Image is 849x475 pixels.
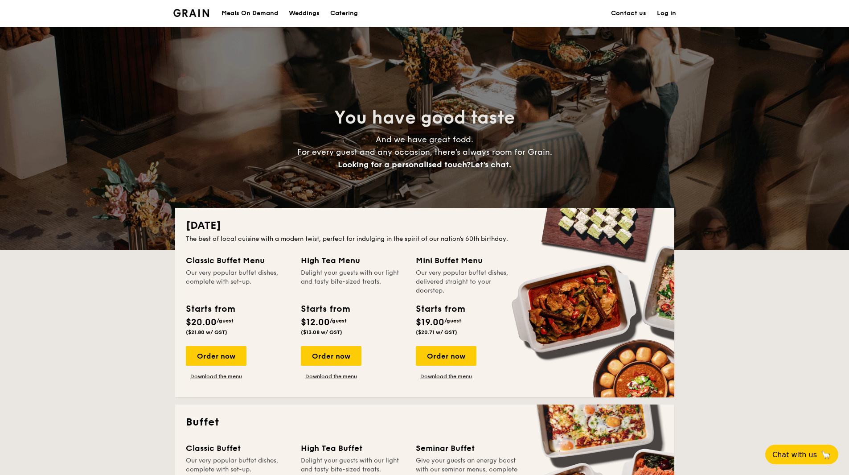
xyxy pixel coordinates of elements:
[301,302,349,316] div: Starts from
[186,302,234,316] div: Starts from
[186,317,217,328] span: $20.00
[772,450,817,459] span: Chat with us
[820,450,831,460] span: 🦙
[765,445,838,464] button: Chat with us🦙
[416,373,476,380] a: Download the menu
[297,135,552,169] span: And we have great food. For every guest and any occasion, there’s always room for Grain.
[416,254,520,267] div: Mini Buffet Menu
[301,317,330,328] span: $12.00
[416,302,464,316] div: Starts from
[186,442,290,454] div: Classic Buffet
[186,254,290,267] div: Classic Buffet Menu
[471,160,511,169] span: Let's chat.
[186,268,290,295] div: Our very popular buffet dishes, complete with set-up.
[186,329,227,335] span: ($21.80 w/ GST)
[416,268,520,295] div: Our very popular buffet dishes, delivered straight to your doorstep.
[186,415,664,430] h2: Buffet
[173,9,209,17] img: Grain
[301,254,405,267] div: High Tea Menu
[416,317,444,328] span: $19.00
[416,442,520,454] div: Seminar Buffet
[186,235,664,244] div: The best of local cuisine with a modern twist, perfect for indulging in the spirit of our nation’...
[338,160,471,169] span: Looking for a personalised touch?
[186,219,664,233] h2: [DATE]
[330,318,347,324] span: /guest
[416,346,476,366] div: Order now
[186,346,246,366] div: Order now
[416,329,457,335] span: ($20.71 w/ GST)
[301,373,361,380] a: Download the menu
[334,107,515,128] span: You have good taste
[173,9,209,17] a: Logotype
[301,268,405,295] div: Delight your guests with our light and tasty bite-sized treats.
[301,442,405,454] div: High Tea Buffet
[301,346,361,366] div: Order now
[186,373,246,380] a: Download the menu
[444,318,461,324] span: /guest
[301,329,342,335] span: ($13.08 w/ GST)
[217,318,234,324] span: /guest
